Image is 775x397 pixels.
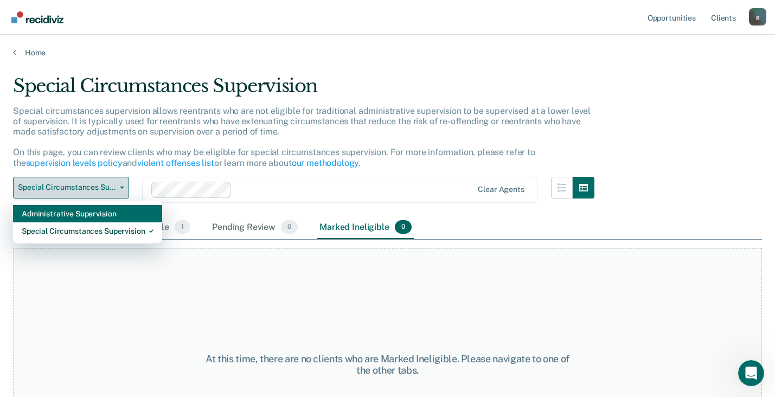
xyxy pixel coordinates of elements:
a: violent offenses list [137,158,214,168]
div: Clear agents [478,185,524,194]
a: supervision levels policy [26,158,123,168]
div: Pending Review0 [210,216,300,240]
a: Home [13,48,762,57]
div: Special Circumstances Supervision [13,75,594,106]
div: g [749,8,766,25]
button: Special Circumstances Supervision [13,177,129,198]
iframe: Intercom live chat [738,360,764,386]
span: 0 [395,220,412,234]
div: At this time, there are no clients who are Marked Ineligible. Please navigate to one of the other... [201,353,575,376]
span: Special Circumstances Supervision [18,183,116,192]
div: Administrative Supervision [22,205,153,222]
span: 1 [175,220,190,234]
a: our methodology [292,158,359,168]
div: Marked Ineligible0 [317,216,414,240]
p: Special circumstances supervision allows reentrants who are not eligible for traditional administ... [13,106,591,168]
div: Special Circumstances Supervision [22,222,153,240]
img: Recidiviz [11,11,63,23]
button: Profile dropdown button [749,8,766,25]
span: 0 [281,220,298,234]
